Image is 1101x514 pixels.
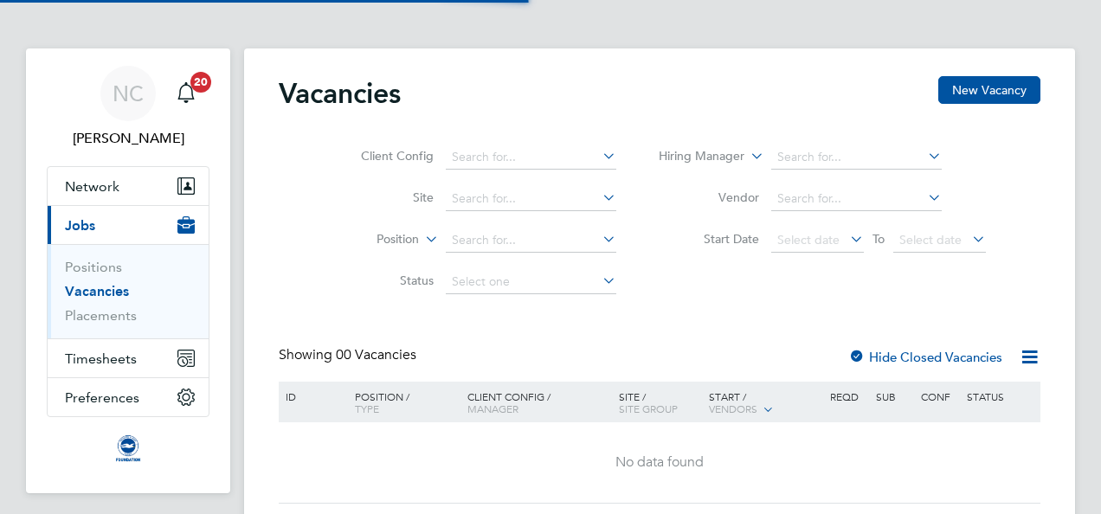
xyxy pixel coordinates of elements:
[169,66,203,121] a: 20
[65,178,119,195] span: Network
[113,82,144,105] span: NC
[899,232,962,247] span: Select date
[65,283,129,299] a: Vacancies
[48,206,209,244] button: Jobs
[771,187,942,211] input: Search for...
[114,434,142,462] img: albioninthecommunity-logo-retina.png
[777,232,840,247] span: Select date
[334,148,434,164] label: Client Config
[619,402,678,415] span: Site Group
[336,346,416,363] span: 00 Vacancies
[645,148,744,165] label: Hiring Manager
[47,66,209,149] a: NC[PERSON_NAME]
[26,48,230,493] nav: Main navigation
[660,231,759,247] label: Start Date
[279,76,401,111] h2: Vacancies
[48,244,209,338] div: Jobs
[334,190,434,205] label: Site
[279,346,420,364] div: Showing
[281,382,342,411] div: ID
[872,382,917,411] div: Sub
[938,76,1040,104] button: New Vacancy
[615,382,705,423] div: Site /
[446,270,616,294] input: Select one
[826,382,871,411] div: Reqd
[709,402,757,415] span: Vendors
[446,145,616,170] input: Search for...
[848,349,1002,365] label: Hide Closed Vacancies
[463,382,615,423] div: Client Config /
[867,228,890,250] span: To
[446,228,616,253] input: Search for...
[65,350,137,367] span: Timesheets
[48,167,209,205] button: Network
[48,339,209,377] button: Timesheets
[65,217,95,234] span: Jobs
[355,402,379,415] span: Type
[65,307,137,324] a: Placements
[319,231,419,248] label: Position
[65,389,139,406] span: Preferences
[190,72,211,93] span: 20
[334,273,434,288] label: Status
[660,190,759,205] label: Vendor
[705,382,826,425] div: Start /
[342,382,463,423] div: Position /
[281,453,1038,472] div: No data found
[446,187,616,211] input: Search for...
[771,145,942,170] input: Search for...
[47,128,209,149] span: Nathan Casselton
[917,382,962,411] div: Conf
[467,402,518,415] span: Manager
[963,382,1038,411] div: Status
[65,259,122,275] a: Positions
[47,434,209,462] a: Go to home page
[48,378,209,416] button: Preferences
